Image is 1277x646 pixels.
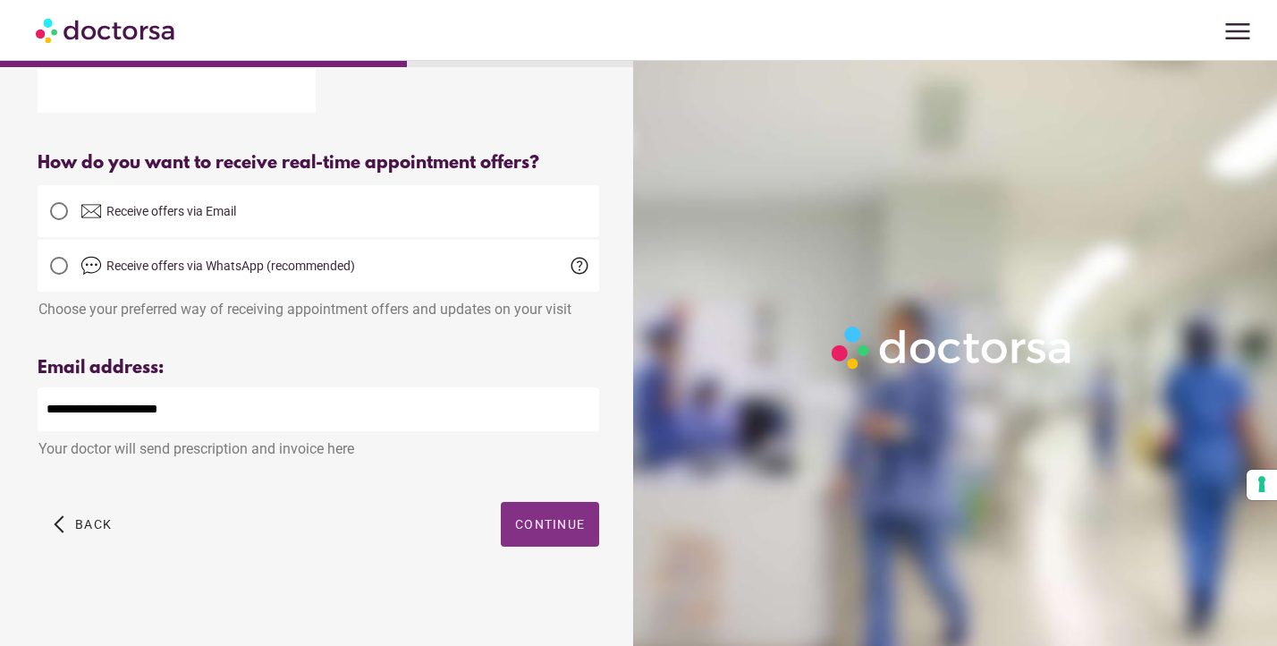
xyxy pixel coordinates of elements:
span: menu [1221,14,1255,48]
img: Doctorsa.com [36,10,177,50]
img: chat [80,255,102,276]
span: Receive offers via WhatsApp (recommended) [106,259,355,273]
button: Continue [501,502,599,547]
div: Email address: [38,358,599,378]
span: Continue [515,517,585,531]
button: Your consent preferences for tracking technologies [1247,470,1277,500]
span: help [569,255,590,276]
div: How do you want to receive real-time appointment offers? [38,153,599,174]
span: Back [75,517,112,531]
div: Choose your preferred way of receiving appointment offers and updates on your visit [38,292,599,318]
img: Logo-Doctorsa-trans-White-partial-flat.png [825,319,1080,377]
img: email [80,200,102,222]
span: Receive offers via Email [106,204,236,218]
div: Your doctor will send prescription and invoice here [38,431,599,457]
button: arrow_back_ios Back [47,502,119,547]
